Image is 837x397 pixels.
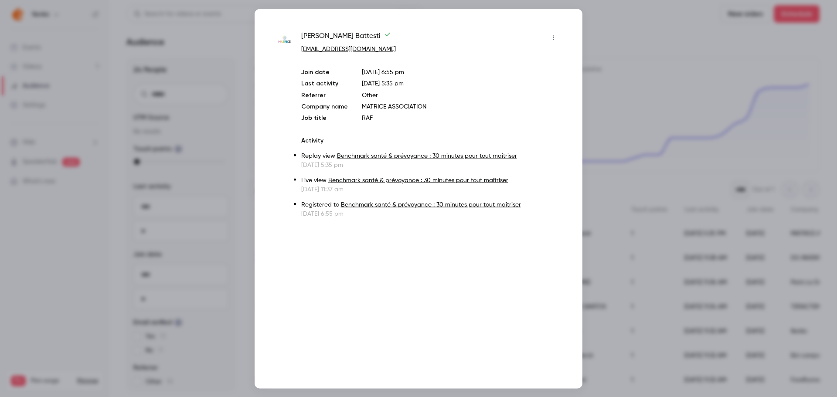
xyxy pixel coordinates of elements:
[301,68,348,76] p: Join date
[337,153,517,159] a: Benchmark santé & prévoyance : 30 minutes pour tout maîtriser
[301,176,561,185] p: Live view
[301,31,391,44] span: [PERSON_NAME] Battesti
[301,185,561,193] p: [DATE] 11:37 am
[301,151,561,160] p: Replay view
[276,31,293,48] img: matrice.io
[301,200,561,209] p: Registered to
[301,209,561,218] p: [DATE] 6:55 pm
[328,177,508,183] a: Benchmark santé & prévoyance : 30 minutes pour tout maîtriser
[341,201,521,207] a: Benchmark santé & prévoyance : 30 minutes pour tout maîtriser
[362,113,561,122] p: RAF
[301,91,348,99] p: Referrer
[362,68,561,76] p: [DATE] 6:55 pm
[301,136,561,145] p: Activity
[362,80,404,86] span: [DATE] 5:35 pm
[301,113,348,122] p: Job title
[362,91,561,99] p: Other
[301,160,561,169] p: [DATE] 5:35 pm
[362,102,561,111] p: MATRICE ASSOCIATION
[301,102,348,111] p: Company name
[301,46,396,52] a: [EMAIL_ADDRESS][DOMAIN_NAME]
[301,79,348,88] p: Last activity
